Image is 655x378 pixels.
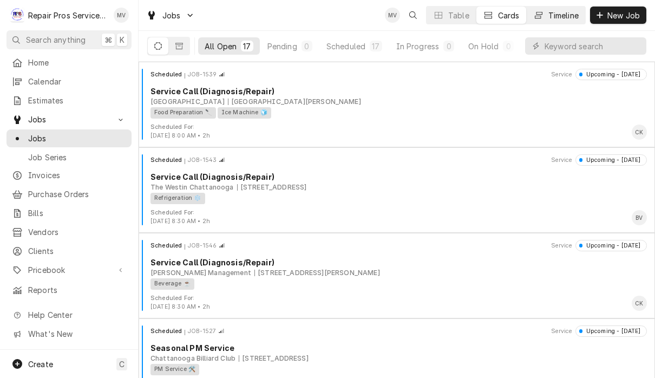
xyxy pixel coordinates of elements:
div: Object Title [150,171,647,183]
button: Open search [404,6,422,24]
div: Object Title [150,257,647,268]
div: Timeline [548,10,579,21]
span: Invoices [28,170,126,181]
div: Card Footer [143,208,651,226]
div: Object Tag List [150,193,643,204]
div: Refrigeration ❄️ [150,193,205,204]
span: C [119,359,125,370]
div: 0 [304,41,310,52]
span: Help Center [28,309,125,321]
div: Object Status [575,69,647,80]
span: Reports [28,284,126,296]
span: [DATE] 8:30 AM • 2h [150,218,210,225]
div: Mindy Volker's Avatar [114,8,129,23]
a: Go to What's New [6,325,132,343]
div: Object Subtext [150,268,647,278]
div: Object Subtext Primary [150,183,234,192]
div: BV [632,210,647,225]
div: Object Tag List [150,364,643,375]
div: Upcoming - [DATE] [582,327,640,336]
div: Object Title [150,342,647,354]
div: Object State [150,156,185,165]
div: Card Footer Extra Context [150,123,210,140]
a: Go to Jobs [142,6,199,24]
a: Jobs [6,129,132,147]
div: Card Body [143,86,651,118]
div: Pending [267,41,297,52]
span: What's New [28,328,125,340]
div: Food Preparation 🔪 [150,107,216,119]
a: Go to Help Center [6,306,132,324]
div: Object ID [188,70,217,79]
div: Card Header Secondary Content [551,240,647,251]
a: Purchase Orders [6,185,132,203]
div: Card Header Primary Content [150,325,225,336]
div: Card Header [143,69,651,80]
div: Cards [498,10,520,21]
div: Object ID [188,156,217,165]
div: CK [632,296,647,311]
div: On Hold [468,41,499,52]
div: Beverage ☕ [150,278,194,290]
div: MV [114,8,129,23]
div: Object Extra Context Footer Value [150,303,210,311]
div: In Progress [396,41,440,52]
div: Object ID [188,242,217,250]
div: Card Footer Primary Content [632,210,647,225]
div: Ice Machine 🧊 [218,107,271,119]
div: Card Footer Extra Context [150,294,210,311]
div: Card Header [143,240,651,251]
div: Object State [150,70,185,79]
div: Object Extra Context Header [551,327,573,336]
div: Card Footer Primary Content [632,296,647,311]
span: Bills [28,207,126,219]
div: Upcoming - [DATE] [582,242,640,250]
a: Go to Pricebook [6,261,132,279]
div: Card Header Secondary Content [551,69,647,80]
div: Repair Pros Services Inc [28,10,108,21]
div: Object Subtext [150,183,647,192]
div: MV [385,8,400,23]
div: Object Extra Context Footer Value [150,132,210,140]
div: Object Extra Context Footer Label [150,123,210,132]
span: New Job [605,10,642,21]
div: Object Subtext [150,97,647,107]
div: Card Footer Primary Content [632,125,647,140]
div: Job Card: JOB-1543 [139,147,655,233]
span: Jobs [28,133,126,144]
div: Table [448,10,469,21]
span: ⌘ [104,34,112,45]
div: 17 [243,41,251,52]
span: Home [28,57,126,68]
div: R [10,8,25,23]
div: Object Extra Context Footer Label [150,208,210,217]
div: Object Extra Context Header [551,156,573,165]
div: Card Body [143,257,651,289]
button: Search anything⌘K [6,30,132,49]
div: Card Body [143,171,651,204]
a: Bills [6,204,132,222]
div: Caleb Kvale's Avatar [632,125,647,140]
a: Go to Jobs [6,110,132,128]
div: PM Service 🛠️ [150,364,199,375]
span: Search anything [26,34,86,45]
span: Purchase Orders [28,188,126,200]
div: Card Header Secondary Content [551,325,647,336]
div: Object Subtext Secondary [237,183,307,192]
div: Object Status [575,154,647,165]
span: Jobs [28,114,110,125]
div: Card Header Primary Content [150,154,225,165]
div: Object Title [150,86,647,97]
div: 17 [372,41,379,52]
div: Repair Pros Services Inc's Avatar [10,8,25,23]
div: 0 [505,41,512,52]
a: Job Series [6,148,132,166]
div: Job Card: JOB-1539 [139,62,655,147]
span: Clients [28,245,126,257]
input: Keyword search [545,37,641,55]
div: Caleb Kvale's Avatar [632,296,647,311]
a: Estimates [6,92,132,109]
div: Upcoming - [DATE] [582,156,640,165]
div: Card Header Secondary Content [551,154,647,165]
span: [DATE] 8:00 AM • 2h [150,132,210,139]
